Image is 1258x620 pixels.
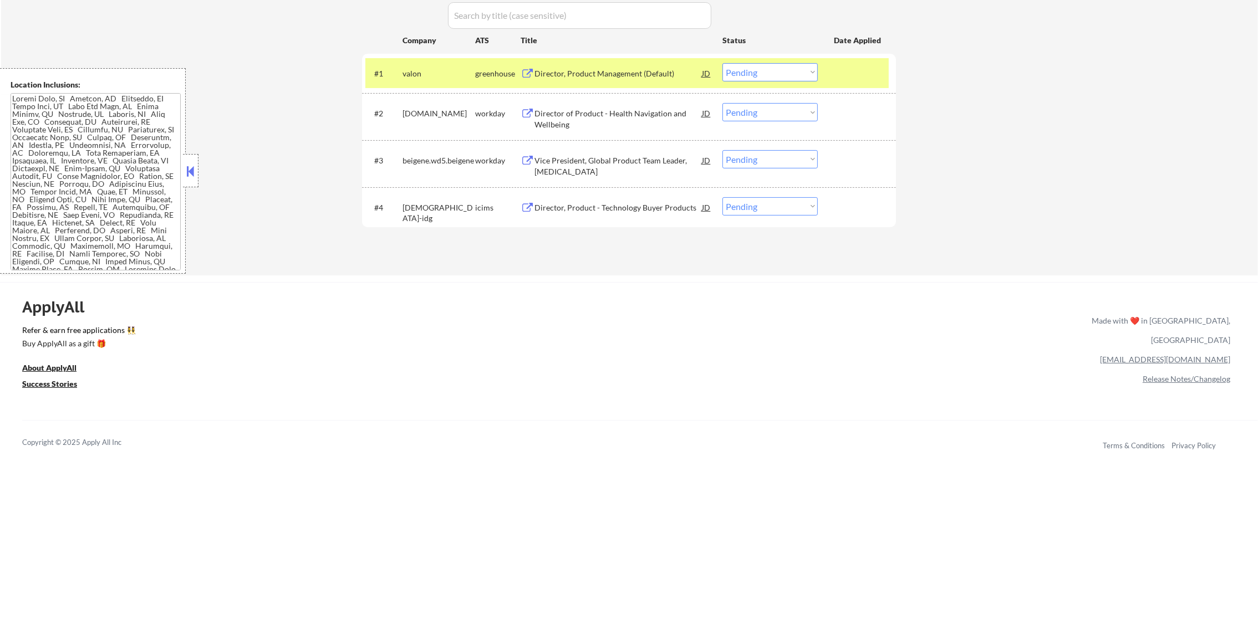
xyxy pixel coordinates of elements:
[22,340,133,347] div: Buy ApplyAll as a gift 🎁
[374,68,394,79] div: #1
[22,338,133,352] a: Buy ApplyAll as a gift 🎁
[701,150,712,170] div: JD
[475,155,521,166] div: workday
[374,155,394,166] div: #3
[22,378,92,392] a: Success Stories
[22,298,97,316] div: ApplyAll
[22,437,150,448] div: Copyright © 2025 Apply All Inc
[534,68,702,79] div: Director, Product Management (Default)
[475,108,521,119] div: workday
[521,35,712,46] div: Title
[403,35,475,46] div: Company
[11,79,181,90] div: Location Inclusions:
[1143,374,1230,383] a: Release Notes/Changelog
[1172,441,1216,450] a: Privacy Policy
[374,202,394,213] div: #4
[1103,441,1165,450] a: Terms & Conditions
[534,155,702,177] div: Vice President, Global Product Team Leader, [MEDICAL_DATA]
[722,30,818,50] div: Status
[22,362,92,376] a: About ApplyAll
[475,35,521,46] div: ATS
[374,108,394,119] div: #2
[701,103,712,123] div: JD
[475,202,521,213] div: icims
[701,63,712,83] div: JD
[22,363,77,372] u: About ApplyAll
[22,379,77,388] u: Success Stories
[834,35,883,46] div: Date Applied
[403,108,475,119] div: [DOMAIN_NAME]
[448,2,711,29] input: Search by title (case sensitive)
[403,202,475,224] div: [DEMOGRAPHIC_DATA]-idg
[1087,311,1230,350] div: Made with ❤️ in [GEOGRAPHIC_DATA], [GEOGRAPHIC_DATA]
[534,108,702,130] div: Director of Product - Health Navigation and Wellbeing
[534,202,702,213] div: Director, Product - Technology Buyer Products
[22,326,860,338] a: Refer & earn free applications 👯‍♀️
[403,68,475,79] div: valon
[475,68,521,79] div: greenhouse
[701,197,712,217] div: JD
[1100,355,1230,364] a: [EMAIL_ADDRESS][DOMAIN_NAME]
[403,155,475,166] div: beigene.wd5.beigene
